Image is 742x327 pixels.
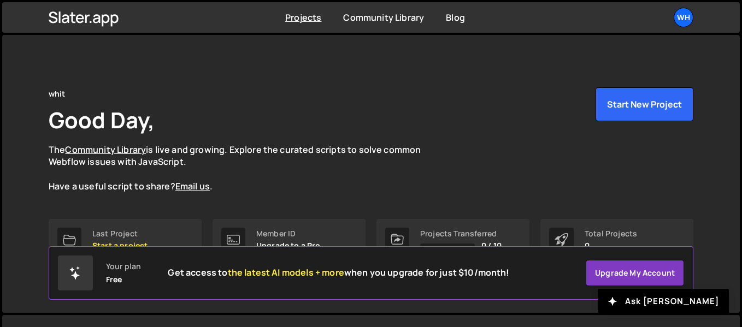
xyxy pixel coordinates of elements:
[65,144,146,156] a: Community Library
[106,262,141,271] div: Your plan
[585,241,637,250] p: 0
[420,229,502,238] div: Projects Transferred
[256,229,321,238] div: Member ID
[106,275,122,284] div: Free
[446,11,465,23] a: Blog
[49,144,442,193] p: The is live and growing. Explore the curated scripts to solve common Webflow issues with JavaScri...
[256,241,321,250] p: Upgrade to a Pro
[175,180,210,192] a: Email us
[92,229,148,238] div: Last Project
[285,11,321,23] a: Projects
[49,219,202,260] a: Last Project Start a project
[596,87,693,121] button: Start New Project
[481,241,502,250] span: 0 / 10
[228,266,344,278] span: the latest AI models + more
[49,87,66,100] div: whit
[674,8,693,27] a: wh
[49,105,155,135] h1: Good Day,
[598,289,729,314] button: Ask [PERSON_NAME]
[92,241,148,250] p: Start a project
[586,260,684,286] a: Upgrade my account
[168,267,509,278] h2: Get access to when you upgrade for just $10/month!
[585,229,637,238] div: Total Projects
[343,11,424,23] a: Community Library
